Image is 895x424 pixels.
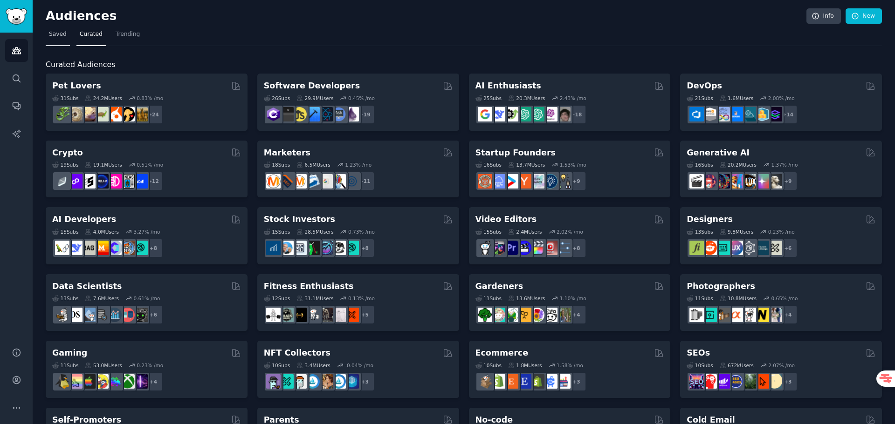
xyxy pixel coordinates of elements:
[475,295,502,302] div: 11 Sub s
[137,162,163,168] div: 0.51 % /mo
[687,281,755,292] h2: Photographers
[348,229,375,235] div: 0.73 % /mo
[94,174,109,188] img: web3
[279,174,294,188] img: bigseo
[504,107,518,121] img: AItoolsCatalog
[107,241,122,255] img: OpenSourceAI
[687,347,710,359] h2: SEOs
[491,374,505,389] img: shopify
[567,305,586,324] div: + 4
[689,174,704,188] img: aivideo
[292,308,307,322] img: workout
[687,95,713,101] div: 21 Sub s
[687,295,713,302] div: 11 Sub s
[264,147,310,159] h2: Marketers
[292,374,307,389] img: NFTmarket
[742,308,756,322] img: canon
[144,372,163,391] div: + 4
[133,241,148,255] img: AIDevelopersSociety
[94,107,109,121] img: turtle
[264,347,330,359] h2: NFT Collectors
[85,162,122,168] div: 19.1M Users
[517,308,531,322] img: GardeningUK
[52,147,83,159] h2: Crypto
[68,174,83,188] img: 0xPolygon
[137,362,163,369] div: 0.23 % /mo
[755,174,769,188] img: starryai
[305,241,320,255] img: Trading
[755,107,769,121] img: aws_cdk
[348,295,375,302] div: 0.13 % /mo
[266,174,281,188] img: content_marketing
[355,171,375,191] div: + 11
[491,174,505,188] img: SaaS
[720,362,754,369] div: 672k Users
[742,107,756,121] img: platformengineering
[768,308,782,322] img: WeddingPhotography
[305,107,320,121] img: iOSProgramming
[49,30,67,39] span: Saved
[331,107,346,121] img: AskComputerScience
[556,374,571,389] img: ecommerce_growth
[266,241,281,255] img: dividends
[94,308,109,322] img: dataengineering
[266,107,281,121] img: csharp
[475,214,537,225] h2: Video Editors
[76,27,106,46] a: Curated
[107,308,122,322] img: analytics
[687,80,722,92] h2: DevOps
[475,347,529,359] h2: Ecommerce
[475,229,502,235] div: 15 Sub s
[771,162,798,168] div: 1.37 % /mo
[778,372,798,391] div: + 3
[530,308,544,322] img: flowers
[716,308,730,322] img: AnalogCommunity
[702,107,717,121] img: AWS_Certified_Experts
[689,241,704,255] img: typography
[806,8,841,24] a: Info
[720,95,754,101] div: 1.6M Users
[264,362,290,369] div: 10 Sub s
[702,174,717,188] img: dalle2
[279,374,294,389] img: NFTMarketplace
[116,30,140,39] span: Trending
[107,174,122,188] img: defiblockchain
[264,162,290,168] div: 18 Sub s
[508,362,542,369] div: 1.8M Users
[6,8,27,25] img: GummySearch logo
[755,241,769,255] img: learndesign
[729,308,743,322] img: SonyAlpha
[768,374,782,389] img: The_SEO
[331,174,346,188] img: MarketingResearch
[720,229,754,235] div: 9.8M Users
[318,107,333,121] img: reactnative
[345,162,372,168] div: 1.23 % /mo
[134,229,160,235] div: 3.27 % /mo
[292,174,307,188] img: AskMarketing
[264,281,354,292] h2: Fitness Enthusiasts
[46,27,70,46] a: Saved
[716,174,730,188] img: deepdream
[517,374,531,389] img: EtsySellers
[778,171,798,191] div: + 9
[264,95,290,101] div: 26 Sub s
[556,308,571,322] img: GardenersWorld
[133,174,148,188] img: defi_
[81,374,96,389] img: macgaming
[478,174,492,188] img: EntrepreneurRideAlong
[687,147,750,159] h2: Generative AI
[120,308,135,322] img: datasets
[508,95,545,101] div: 20.3M Users
[85,362,122,369] div: 53.0M Users
[778,238,798,258] div: + 6
[729,107,743,121] img: DevOpsLinks
[560,162,586,168] div: 1.53 % /mo
[348,95,375,101] div: 0.45 % /mo
[729,241,743,255] img: UXDesign
[556,107,571,121] img: ArtificalIntelligence
[318,241,333,255] img: StocksAndTrading
[687,229,713,235] div: 13 Sub s
[475,80,541,92] h2: AI Enthusiasts
[344,308,359,322] img: personaltraining
[264,295,290,302] div: 12 Sub s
